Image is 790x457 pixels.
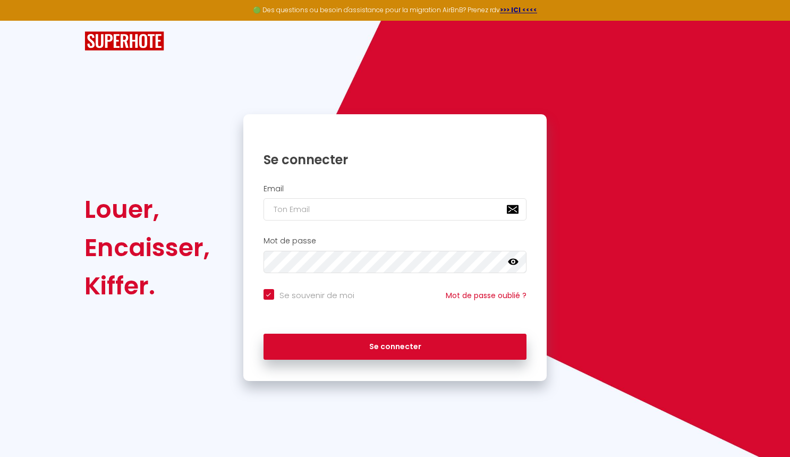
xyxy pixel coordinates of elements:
[264,184,527,193] h2: Email
[84,228,210,267] div: Encaisser,
[264,151,527,168] h1: Se connecter
[264,236,527,246] h2: Mot de passe
[84,267,210,305] div: Kiffer.
[500,5,537,14] a: >>> ICI <<<<
[84,190,210,228] div: Louer,
[84,31,164,51] img: SuperHote logo
[264,334,527,360] button: Se connecter
[264,198,527,221] input: Ton Email
[446,290,526,301] a: Mot de passe oublié ?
